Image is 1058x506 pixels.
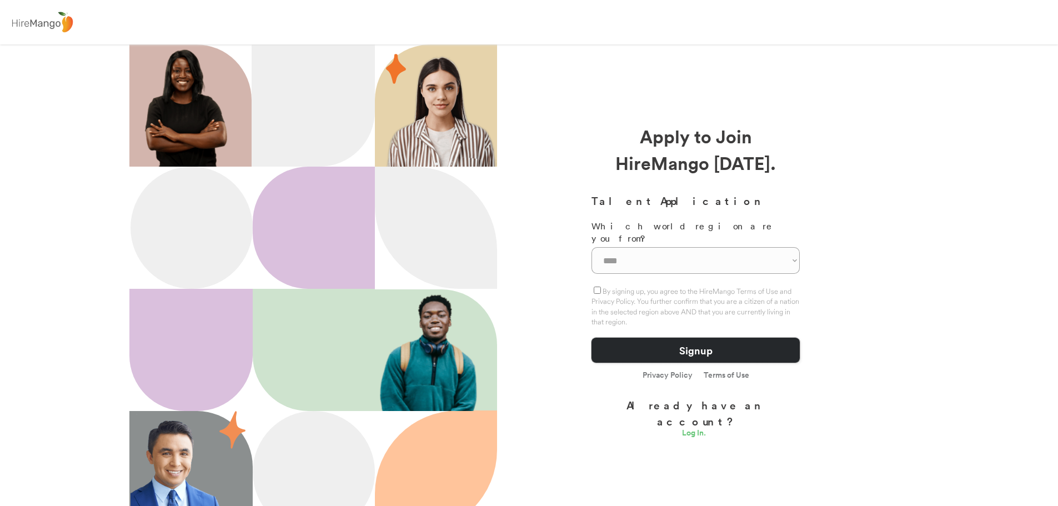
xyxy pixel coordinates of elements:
[219,411,245,449] img: 55
[591,220,800,245] div: Which world region are you from?
[591,123,800,176] div: Apply to Join HireMango [DATE].
[386,54,406,84] img: 29
[682,429,710,440] a: Log In.
[591,338,800,363] button: Signup
[591,287,799,326] label: By signing up, you agree to the HireMango Terms of Use and Privacy Policy. You further confirm th...
[643,371,693,380] a: Privacy Policy
[8,9,76,36] img: logo%20-%20hiremango%20gray.png
[375,290,488,411] img: 202x218.png
[131,167,253,289] img: Ellipse%2012
[132,44,240,167] img: 200x220.png
[704,371,749,379] a: Terms of Use
[386,56,497,167] img: hispanic%20woman.png
[591,397,800,429] div: Already have an account?
[591,193,800,209] h3: Talent Application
